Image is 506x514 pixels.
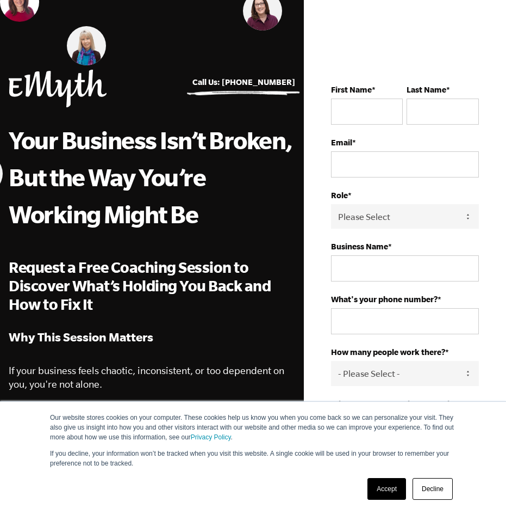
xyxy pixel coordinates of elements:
strong: Business Name [331,242,388,251]
span: If your business feels chaotic, inconsistent, or too dependent on you, you're not alone. [9,365,284,390]
img: EMyth [9,70,107,107]
a: Call Us: [PHONE_NUMBER] [192,77,295,87]
strong: What's your phone number? [331,295,438,304]
a: Accept [367,478,406,500]
strong: How many people work there? [331,347,445,357]
span: Your Business Isn’t Broken, But the Way You’re Working Might Be [9,126,292,228]
strong: Role [331,191,348,200]
span: Request a Free Coaching Session to Discover What’s Holding You Back and How to Fix It [9,259,271,313]
strong: Last Name [407,85,446,94]
a: Decline [413,478,453,500]
a: Privacy Policy [191,433,231,441]
strong: Email [331,138,352,147]
strong: Why This Session Matters [9,330,153,344]
strong: First Name [331,85,372,94]
p: If you decline, your information won’t be tracked when you visit this website. A single cookie wi... [50,449,456,468]
strong: What were your total revenues last year (in USD) for all your businesses? [331,399,479,418]
p: Our website stores cookies on your computer. These cookies help us know you when you come back so... [50,413,456,442]
img: Mary Rydman, EMyth Business Coach [67,26,106,65]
